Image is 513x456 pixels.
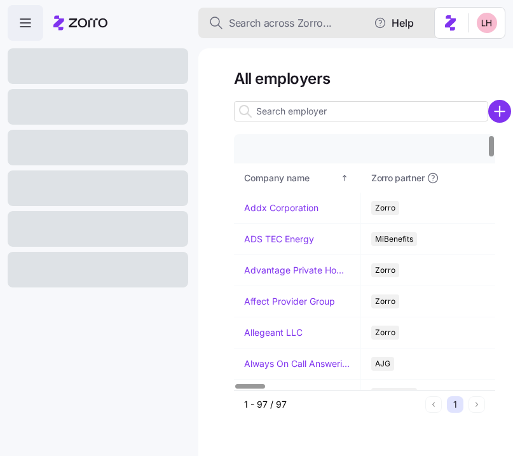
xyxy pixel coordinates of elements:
[375,232,413,246] span: MiBenefits
[371,172,424,184] span: Zorro partner
[375,263,395,277] span: Zorro
[425,396,442,413] button: Previous page
[244,295,335,308] a: Affect Provider Group
[375,357,390,371] span: AJG
[447,396,463,413] button: 1
[244,202,318,214] a: Addx Corporation
[375,201,395,215] span: Zorro
[244,326,303,339] a: Allegeant LLC
[477,13,497,33] img: 8ac9784bd0c5ae1e7e1202a2aac67deb
[375,326,395,340] span: Zorro
[234,101,488,121] input: Search employer
[469,396,485,413] button: Next page
[234,163,361,193] th: Company nameSorted ascending
[244,389,337,401] a: American Salon Group
[229,15,332,31] span: Search across Zorro...
[375,294,395,308] span: Zorro
[340,174,349,183] div: Sorted ascending
[244,398,420,411] div: 1 - 97 / 97
[234,69,495,88] h1: All employers
[244,233,314,245] a: ADS TEC Energy
[244,264,350,277] a: Advantage Private Home Care
[374,15,414,31] span: Help
[198,8,453,38] button: Search across Zorro...
[244,171,338,185] div: Company name
[488,100,511,123] svg: add icon
[364,10,424,36] button: Help
[244,357,350,370] a: Always On Call Answering Service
